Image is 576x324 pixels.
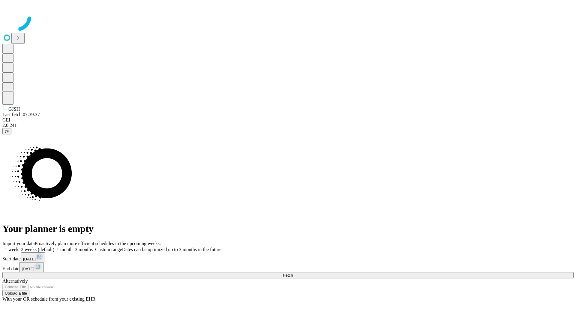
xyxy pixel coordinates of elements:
[2,290,29,296] button: Upload a file
[19,262,44,272] button: [DATE]
[2,123,574,128] div: 2.0.241
[2,278,28,283] span: Alternatively
[2,262,574,272] div: End date
[2,272,574,278] button: Fetch
[95,247,122,252] span: Custom range
[283,273,293,277] span: Fetch
[122,247,223,252] span: Dates can be optimized up to 3 months in the future.
[8,106,20,112] span: GJSH
[23,257,36,261] span: [DATE]
[35,241,161,246] span: Proactively plan more efficient schedules in the upcoming weeks.
[21,247,54,252] span: 2 weeks (default)
[2,252,574,262] div: Start date
[22,267,34,271] span: [DATE]
[2,241,35,246] span: Import your data
[5,129,9,133] span: @
[2,128,11,134] button: @
[2,223,574,234] h1: Your planner is empty
[21,252,45,262] button: [DATE]
[57,247,73,252] span: 1 month
[2,112,40,117] span: Last fetch: 07:39:37
[2,117,574,123] div: GEI
[2,296,95,301] span: With your OR schedule from your existing EHR
[75,247,93,252] span: 3 months
[5,247,19,252] span: 1 week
